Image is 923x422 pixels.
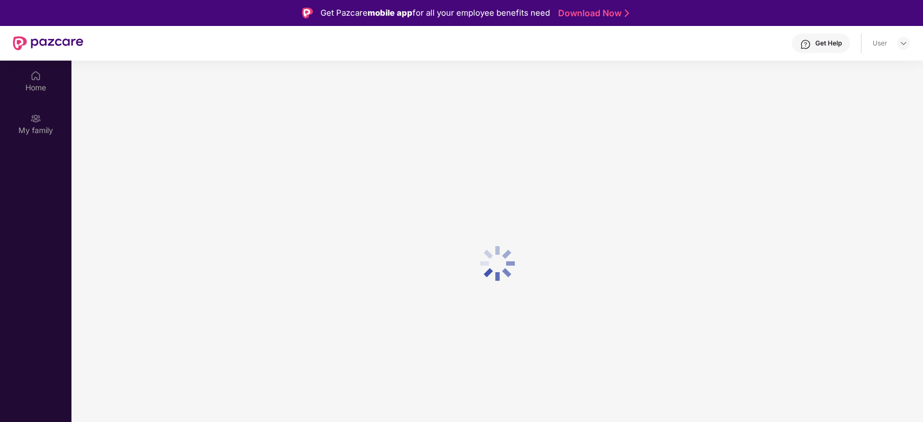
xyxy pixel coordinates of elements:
img: New Pazcare Logo [13,36,83,50]
strong: mobile app [368,8,413,18]
div: Get Help [815,39,842,48]
div: Get Pazcare for all your employee benefits need [320,6,550,19]
img: svg+xml;base64,PHN2ZyBpZD0iSG9tZSIgeG1sbnM9Imh0dHA6Ly93d3cudzMub3JnLzIwMDAvc3ZnIiB3aWR0aD0iMjAiIG... [30,70,41,81]
img: Logo [302,8,313,18]
div: User [873,39,887,48]
img: svg+xml;base64,PHN2ZyBpZD0iSGVscC0zMngzMiIgeG1sbnM9Imh0dHA6Ly93d3cudzMub3JnLzIwMDAvc3ZnIiB3aWR0aD... [800,39,811,50]
img: Stroke [625,8,629,19]
img: svg+xml;base64,PHN2ZyBpZD0iRHJvcGRvd24tMzJ4MzIiIHhtbG5zPSJodHRwOi8vd3d3LnczLm9yZy8yMDAwL3N2ZyIgd2... [899,39,908,48]
img: svg+xml;base64,PHN2ZyB3aWR0aD0iMjAiIGhlaWdodD0iMjAiIHZpZXdCb3g9IjAgMCAyMCAyMCIgZmlsbD0ibm9uZSIgeG... [30,113,41,124]
a: Download Now [558,8,626,19]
